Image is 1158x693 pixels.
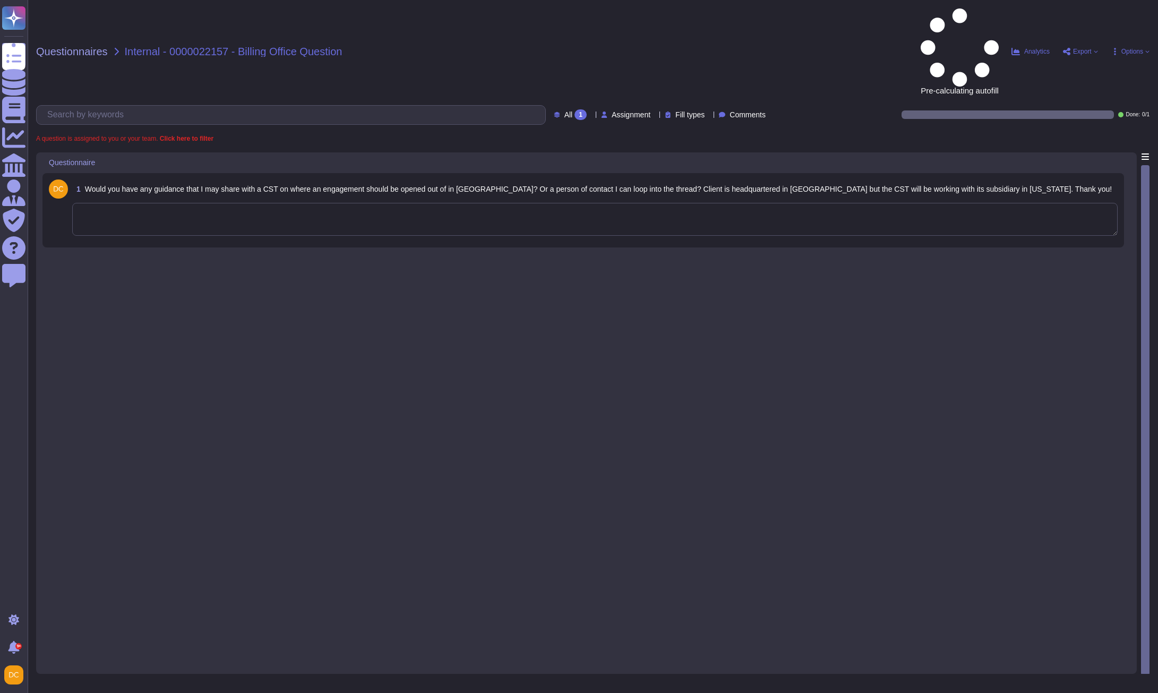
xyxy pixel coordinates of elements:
[564,111,573,118] span: All
[158,135,213,142] b: Click here to filter
[36,46,108,57] span: Questionnaires
[72,185,81,193] span: 1
[1024,48,1050,55] span: Analytics
[49,159,95,166] span: Questionnaire
[85,185,1112,193] span: Would you have any guidance that I may share with a CST on where an engagement should be opened o...
[675,111,705,118] span: Fill types
[574,109,587,120] div: 1
[2,663,31,687] button: user
[125,46,342,57] span: Internal - 0000022157 - Billing Office Question
[49,179,68,199] img: user
[1011,47,1050,56] button: Analytics
[1073,48,1092,55] span: Export
[36,135,213,142] span: A question is assigned to you or your team.
[921,8,999,95] span: Pre-calculating autofill
[1121,48,1143,55] span: Options
[15,643,22,649] div: 9+
[1126,112,1140,117] span: Done:
[4,665,23,685] img: user
[612,111,650,118] span: Assignment
[730,111,766,118] span: Comments
[1142,112,1150,117] span: 0 / 1
[42,106,545,124] input: Search by keywords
